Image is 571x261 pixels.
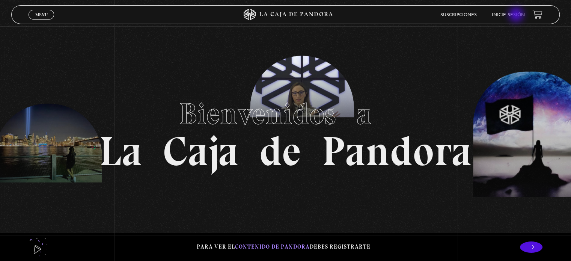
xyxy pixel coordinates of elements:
[197,242,371,252] p: Para ver el debes registrarte
[492,13,525,17] a: Inicie sesión
[440,13,477,17] a: Suscripciones
[99,89,472,172] h1: La Caja de Pandora
[179,96,392,132] span: Bienvenidos a
[235,243,310,250] span: contenido de Pandora
[33,19,50,24] span: Cerrar
[35,12,48,17] span: Menu
[532,9,542,20] a: View your shopping cart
